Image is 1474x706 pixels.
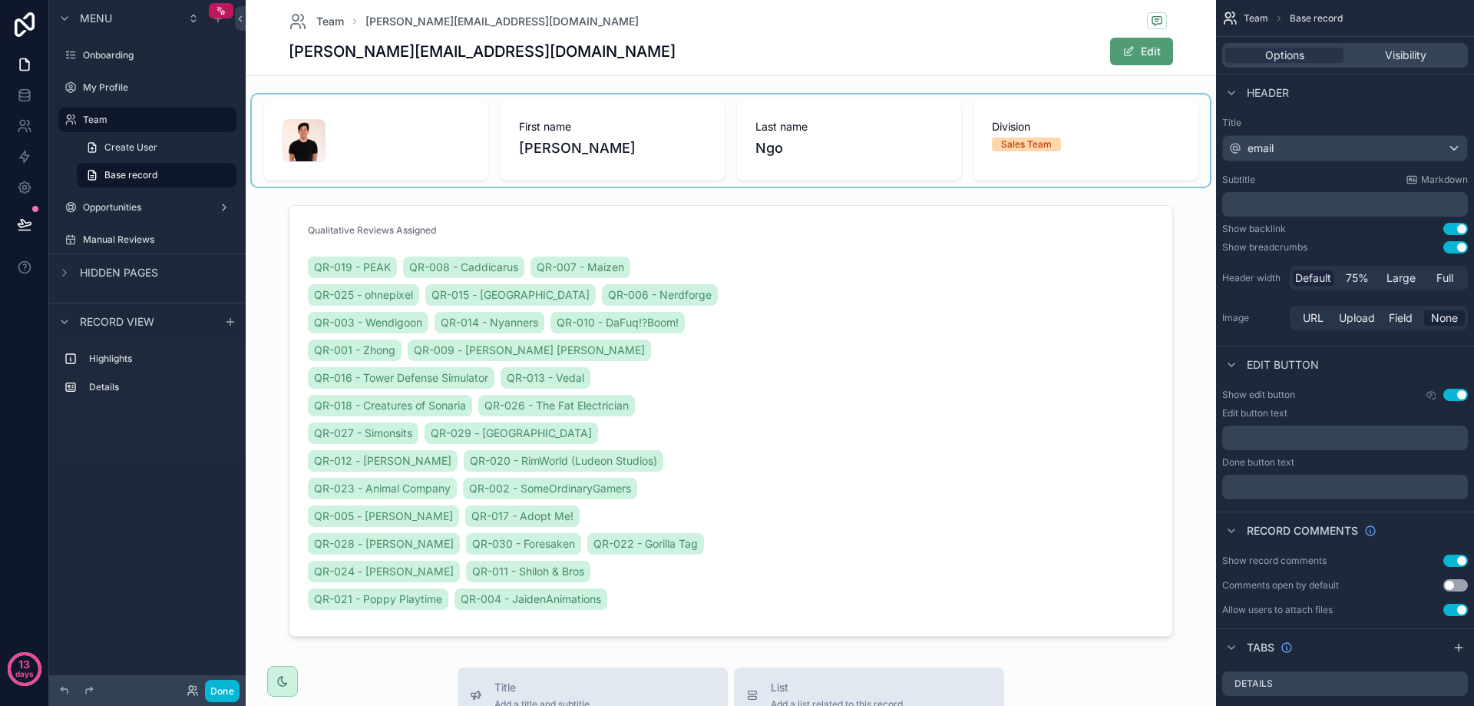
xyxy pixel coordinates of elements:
span: Field [1389,310,1413,326]
a: Create User [77,135,236,160]
span: Upload [1339,310,1375,326]
span: None [1431,310,1458,326]
div: scrollable content [1222,426,1468,450]
label: Highlights [89,353,230,365]
div: scrollable content [1222,192,1468,217]
label: Team [83,114,227,126]
span: Create User [104,141,157,154]
span: Header [1247,85,1289,101]
span: URL [1303,310,1324,326]
span: Menu [80,11,112,26]
label: Image [1222,312,1284,324]
p: days [15,663,34,684]
label: Onboarding [83,49,233,61]
a: Opportunities [58,195,236,220]
span: Large [1386,270,1416,286]
button: email [1222,135,1468,161]
span: Team [1244,12,1268,25]
p: 13 [18,657,30,672]
span: Record comments [1247,523,1358,539]
span: 75% [1346,270,1369,286]
span: Title [494,680,590,695]
div: Show breadcrumbs [1222,241,1307,254]
label: My Profile [83,81,233,94]
a: Markdown [1406,174,1468,186]
span: Tabs [1247,640,1274,655]
label: Subtitle [1222,174,1255,186]
button: Done [205,680,240,702]
label: Opportunities [83,201,212,214]
div: scrollable content [49,340,246,415]
label: Done button text [1222,456,1294,469]
a: Onboarding [58,43,236,68]
div: scrollable content [1222,475,1468,499]
span: Visibility [1385,48,1426,63]
span: Options [1265,48,1304,63]
label: Details [1234,678,1273,690]
button: Edit [1110,38,1173,65]
span: Edit button [1247,357,1319,373]
span: Markdown [1421,174,1468,186]
span: Base record [104,169,157,181]
span: Record view [80,314,154,330]
a: Manual Reviews [58,227,236,252]
h1: [PERSON_NAME][EMAIL_ADDRESS][DOMAIN_NAME] [289,41,676,62]
a: Team [289,12,344,31]
label: Details [89,381,230,393]
div: Comments open by default [1222,579,1339,592]
span: List [771,680,903,695]
span: email [1248,141,1274,156]
span: Hidden pages [80,265,158,280]
a: Team [58,108,236,132]
a: My Profile [58,75,236,100]
div: Show record comments [1222,555,1327,567]
span: Team [316,14,344,29]
label: Show edit button [1222,389,1295,401]
a: [PERSON_NAME][EMAIL_ADDRESS][DOMAIN_NAME] [365,14,639,29]
span: Base record [1290,12,1343,25]
span: Full [1436,270,1453,286]
label: Header width [1222,272,1284,284]
span: Default [1295,270,1331,286]
div: Show backlink [1222,223,1286,235]
label: Title [1222,117,1468,129]
label: Edit button text [1222,407,1287,419]
label: Manual Reviews [83,234,233,246]
div: Allow users to attach files [1222,604,1333,616]
a: Base record [77,163,236,187]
